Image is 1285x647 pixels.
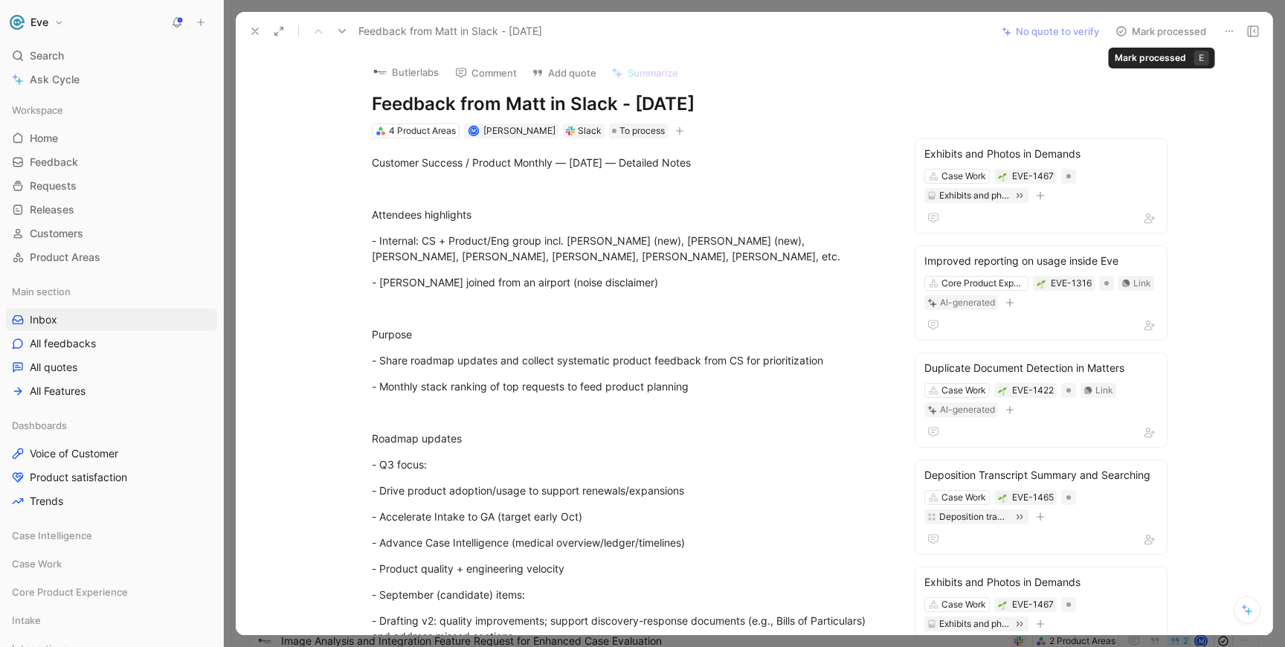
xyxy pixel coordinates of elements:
button: logoButlerlabs [366,61,445,83]
div: Case Intelligence [6,524,217,551]
a: Home [6,127,217,149]
span: Ask Cycle [30,71,80,88]
div: Main sectionInboxAll feedbacksAll quotesAll Features [6,280,217,402]
button: EveEve [6,12,68,33]
a: All quotes [6,356,217,379]
div: - Internal: CS + Product/Eng group incl. [PERSON_NAME] (new), [PERSON_NAME] (new), [PERSON_NAME],... [372,233,886,264]
div: Core Product Experience [941,276,1025,291]
span: Trends [30,494,63,509]
span: Workspace [12,103,63,118]
div: Intake [6,609,217,636]
a: Trends [6,490,217,512]
div: Exhibits and Photos in Demands [924,145,1158,163]
div: Case Work [941,490,986,505]
div: Improved reporting on usage inside Eve [924,252,1158,270]
h1: Eve [30,16,48,29]
img: 🌱 [998,601,1007,610]
span: Home [30,131,58,146]
span: Customers [30,226,83,241]
div: - Advance Case Intelligence (medical overview/ledger/timelines) [372,535,886,550]
div: Exhibits and photos in demands [939,617,1009,631]
button: 🌱 [997,385,1008,396]
div: 🌱 [997,171,1008,181]
div: Workspace [6,99,217,121]
div: - Q3 focus: [372,457,886,472]
div: - Share roadmap updates and collect systematic product feedback from CS for prioritization [372,353,886,368]
div: Case Work [6,553,217,575]
div: - Product quality + engineering velocity [372,561,886,576]
div: EVE-1467 [1012,169,1054,184]
div: - Drafting v2: quality improvements; support discovery-response documents (e.g., Bills of Particu... [372,613,886,644]
button: Comment [448,62,524,83]
span: To process [619,123,665,138]
div: Link [1133,276,1151,291]
span: All feedbacks [30,336,96,351]
div: Exhibits and photos in demands [939,188,1009,203]
div: Exhibits and Photos in Demands [924,573,1158,591]
button: No quote to verify [995,21,1106,42]
span: Voice of Customer [30,446,118,461]
img: 🌱 [1037,280,1046,289]
img: Eve [10,15,25,30]
span: Case Intelligence [12,528,92,543]
button: Summarize [605,62,685,83]
a: Feedback [6,151,217,173]
span: Summarize [628,66,678,80]
div: EVE-1465 [1012,490,1054,505]
div: M [469,127,477,135]
div: Core Product Experience [6,581,217,603]
a: Product Areas [6,246,217,268]
div: Purpose [372,326,886,342]
button: Add quote [525,62,603,83]
div: Case Work [6,553,217,579]
span: All quotes [30,360,77,375]
a: Requests [6,175,217,197]
div: AI-generated [940,295,995,310]
div: Deposition transcript summary and searching [939,509,1009,524]
div: Case Work [941,383,986,398]
div: Case Work [941,597,986,612]
div: Core Product Experience [6,581,217,608]
div: Slack [578,123,602,138]
button: 🌱 [1036,278,1046,289]
div: EVE-1422 [1012,383,1054,398]
div: 🌱 [997,492,1008,503]
div: - [PERSON_NAME] joined from an airport (noise disclaimer) [372,274,886,290]
div: E [1194,51,1209,65]
span: Main section [12,284,71,299]
div: Link [1095,383,1113,398]
div: Roadmap updates [372,431,886,446]
div: EVE-1316 [1051,276,1092,291]
div: Case Work [941,169,986,184]
a: Voice of Customer [6,442,217,465]
div: 🌱 [997,599,1008,610]
a: Ask Cycle [6,68,217,91]
img: logo [373,65,387,80]
div: - September (candidate) items: [372,587,886,602]
div: AI-generated [940,402,995,417]
a: Customers [6,222,217,245]
div: 4 Product Areas [389,123,456,138]
div: Deposition Transcript Summary and Searching [924,466,1158,484]
div: Search [6,45,217,67]
span: Search [30,47,64,65]
div: - Monthly stack ranking of top requests to feed product planning [372,379,886,394]
img: 🌱 [998,494,1007,503]
img: 🌱 [998,173,1007,181]
div: To process [609,123,668,138]
div: Main section [6,280,217,303]
span: Case Work [12,556,62,571]
a: Product satisfaction [6,466,217,489]
span: Feedback from Matt in Slack - [DATE] [358,22,542,40]
div: - Accelerate Intake to GA (target early Oct) [372,509,886,524]
span: Releases [30,202,74,217]
div: Intake [6,609,217,631]
span: All Features [30,384,86,399]
a: Inbox [6,309,217,331]
span: Intake [12,613,41,628]
span: [PERSON_NAME] [483,125,555,136]
div: Dashboards [6,414,217,437]
span: Dashboards [12,418,67,433]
